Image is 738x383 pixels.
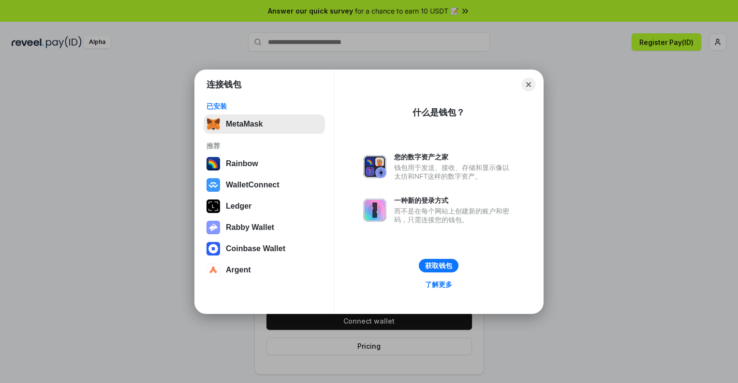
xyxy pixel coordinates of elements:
button: Rainbow [204,154,325,173]
div: Coinbase Wallet [226,244,285,253]
img: svg+xml,%3Csvg%20width%3D%2228%22%20height%3D%2228%22%20viewBox%3D%220%200%2028%2028%22%20fill%3D... [207,263,220,277]
div: 什么是钱包？ [413,107,465,118]
img: svg+xml,%3Csvg%20xmlns%3D%22http%3A%2F%2Fwww.w3.org%2F2000%2Fsvg%22%20fill%3D%22none%22%20viewBox... [207,221,220,234]
div: Rabby Wallet [226,223,274,232]
div: 已安装 [207,102,322,111]
div: 钱包用于发送、接收、存储和显示像以太坊和NFT这样的数字资产。 [394,163,514,181]
img: svg+xml,%3Csvg%20width%3D%2228%22%20height%3D%2228%22%20viewBox%3D%220%200%2028%2028%22%20fill%3D... [207,242,220,255]
div: 而不是在每个网站上创建新的账户和密码，只需连接您的钱包。 [394,207,514,224]
button: Ledger [204,197,325,216]
div: MetaMask [226,120,263,128]
img: svg+xml,%3Csvg%20fill%3D%22none%22%20height%3D%2233%22%20viewBox%3D%220%200%2035%2033%22%20width%... [207,117,220,131]
button: 获取钱包 [419,259,458,272]
img: svg+xml,%3Csvg%20width%3D%2228%22%20height%3D%2228%22%20viewBox%3D%220%200%2028%2028%22%20fill%3D... [207,178,220,192]
div: WalletConnect [226,181,280,189]
div: 一种新的登录方式 [394,196,514,205]
div: 获取钱包 [425,261,452,270]
button: Coinbase Wallet [204,239,325,258]
button: Rabby Wallet [204,218,325,237]
button: MetaMask [204,114,325,134]
img: svg+xml,%3Csvg%20width%3D%22120%22%20height%3D%22120%22%20viewBox%3D%220%200%20120%20120%22%20fil... [207,157,220,170]
div: Rainbow [226,159,258,168]
button: Argent [204,260,325,280]
div: 了解更多 [425,280,452,289]
img: svg+xml,%3Csvg%20xmlns%3D%22http%3A%2F%2Fwww.w3.org%2F2000%2Fsvg%22%20fill%3D%22none%22%20viewBox... [363,155,386,178]
div: 您的数字资产之家 [394,153,514,161]
h1: 连接钱包 [207,79,241,90]
a: 了解更多 [419,278,458,291]
div: Ledger [226,202,251,211]
button: Close [522,78,535,91]
div: Argent [226,266,251,274]
button: WalletConnect [204,175,325,195]
div: 推荐 [207,142,322,150]
img: svg+xml,%3Csvg%20xmlns%3D%22http%3A%2F%2Fwww.w3.org%2F2000%2Fsvg%22%20fill%3D%22none%22%20viewBox... [363,199,386,222]
img: svg+xml,%3Csvg%20xmlns%3D%22http%3A%2F%2Fwww.w3.org%2F2000%2Fsvg%22%20width%3D%2228%22%20height%3... [207,199,220,213]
